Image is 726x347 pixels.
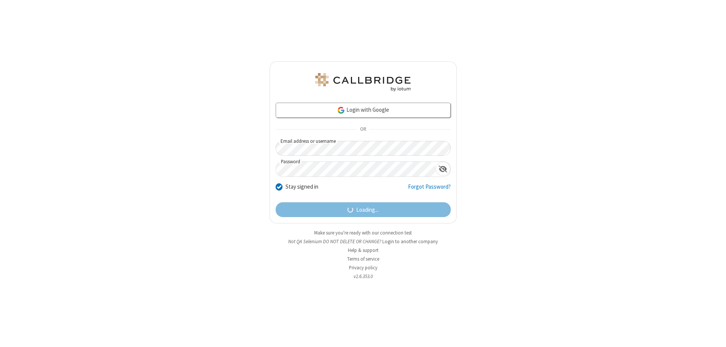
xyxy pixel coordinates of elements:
a: Make sure you're ready with our connection test [314,230,412,236]
a: Privacy policy [349,264,377,271]
input: Password [276,162,436,177]
li: v2.6.353.0 [270,273,457,280]
button: Login to another company [382,238,438,245]
button: Loading... [276,202,451,217]
span: Loading... [356,206,379,214]
iframe: Chat [707,327,720,342]
a: Login with Google [276,103,451,118]
a: Help & support [348,247,379,253]
input: Email address or username [276,141,451,156]
a: Forgot Password? [408,183,451,197]
label: Stay signed in [285,183,318,191]
a: Terms of service [347,256,379,262]
span: OR [357,124,369,135]
img: google-icon.png [337,106,345,114]
div: Show password [436,162,450,176]
img: QA Selenium DO NOT DELETE OR CHANGE [314,73,412,91]
li: Not QA Selenium DO NOT DELETE OR CHANGE? [270,238,457,245]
